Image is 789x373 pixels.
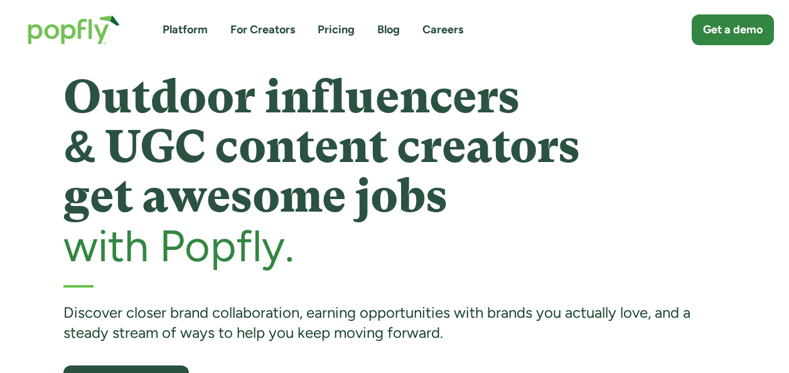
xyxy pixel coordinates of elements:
a: home [15,3,132,57]
a: For Creators [230,22,295,38]
h2: with Popfly. [63,222,726,270]
a: Blog [377,22,400,38]
a: Careers [422,22,463,38]
div: Discover closer brand collaboration, earning opportunities with brands you actually love, and a s... [63,303,726,343]
a: Get a demo [692,14,774,45]
h1: Outdoor influencers & UGC content creators get awesome jobs [63,72,726,222]
a: Pricing [318,22,355,38]
a: Platform [163,22,208,38]
div: Get a demo [703,22,763,38]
